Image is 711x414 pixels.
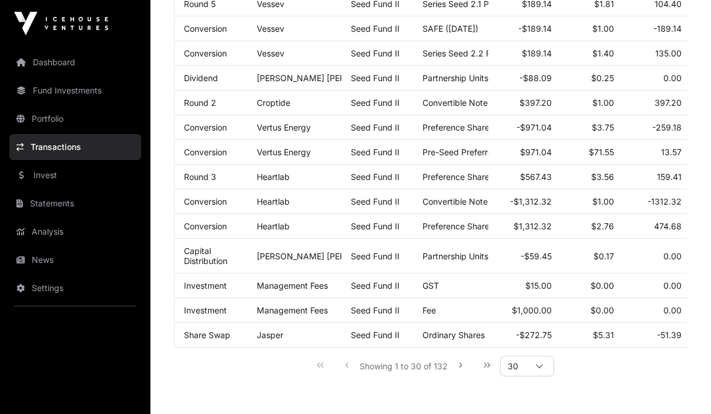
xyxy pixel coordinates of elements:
span: Preference Shares [422,172,494,182]
p: Management Fees [257,281,332,291]
a: Croptide [257,98,290,108]
td: $971.04 [488,140,561,165]
a: Heartlab [257,221,290,231]
span: $0.00 [591,281,614,291]
span: Convertible Note ([DATE]) [422,196,523,206]
span: Rows per page [501,356,525,376]
a: Seed Fund II [351,172,400,182]
span: $1.40 [592,48,614,58]
a: Seed Fund II [351,98,400,108]
a: Seed Fund II [351,305,400,315]
a: Round 3 [184,172,216,182]
a: Vessev [257,24,284,34]
a: Heartlab [257,172,290,182]
a: Share Swap [184,330,230,340]
span: $1.00 [592,98,614,108]
span: $5.31 [593,330,614,340]
a: Dashboard [9,49,141,75]
a: Conversion [184,24,227,34]
a: Vessev [257,48,284,58]
span: $3.56 [591,172,614,182]
span: 135.00 [655,48,682,58]
span: Pre-Seed Preferred Shares ([GEOGRAPHIC_DATA]) [422,147,619,157]
a: Seed Fund II [351,73,400,83]
td: $189.14 [488,41,561,66]
a: Seed Fund II [351,48,400,58]
span: $0.00 [591,305,614,315]
td: -$59.45 [488,239,561,273]
span: Partnership Units [422,251,488,261]
span: -51.39 [657,330,682,340]
a: Seed Fund II [351,196,400,206]
span: -259.18 [652,122,682,132]
span: $1.00 [592,24,614,34]
a: Fund Investments [9,78,141,103]
span: $2.76 [591,221,614,231]
a: [PERSON_NAME] [PERSON_NAME] [257,73,394,83]
a: Invest [9,162,141,188]
span: $3.75 [592,122,614,132]
a: Seed Fund II [351,281,400,291]
span: SAFE ([DATE]) [422,24,478,34]
a: Conversion [184,196,227,206]
span: Preference Shares [422,221,494,231]
td: -$88.09 [488,66,561,91]
span: 474.68 [654,221,682,231]
a: Seed Fund II [351,147,400,157]
a: Conversion [184,122,227,132]
iframe: Chat Widget [652,358,711,414]
td: $15.00 [488,273,561,298]
span: 0.00 [663,251,682,261]
a: Seed Fund II [351,330,400,340]
span: 0.00 [663,305,682,315]
a: Capital Distribution [184,246,227,266]
span: Series Seed 2.2 Preferred Shares [422,48,551,58]
a: Seed Fund II [351,251,400,261]
span: Showing 1 to 30 of 132 [360,361,448,371]
span: -1312.32 [648,196,682,206]
span: $0.25 [591,73,614,83]
a: Seed Fund II [351,122,400,132]
span: -189.14 [653,24,682,34]
a: Round 2 [184,98,216,108]
span: $1.00 [592,196,614,206]
span: $0.17 [593,251,614,261]
a: Seed Fund II [351,24,400,34]
a: Statements [9,191,141,216]
span: 13.57 [661,147,682,157]
td: $1,312.32 [488,214,561,239]
button: Next Page [449,353,472,377]
a: Seed Fund II [351,221,400,231]
span: 0.00 [663,73,682,83]
button: Last Page [475,353,499,377]
span: Ordinary Shares [422,330,485,340]
p: Management Fees [257,305,332,315]
span: Partnership Units [422,73,488,83]
td: -$971.04 [488,115,561,140]
span: 397.20 [655,98,682,108]
a: Investment [184,305,227,315]
a: Transactions [9,134,141,160]
span: 0.00 [663,281,682,291]
a: Investment [184,281,227,291]
span: GST [422,281,439,291]
a: Portfolio [9,106,141,132]
a: [PERSON_NAME] [PERSON_NAME] [257,251,394,261]
a: Conversion [184,48,227,58]
a: Analysis [9,219,141,245]
a: Jasper [257,330,283,340]
td: -$189.14 [488,16,561,41]
span: 159.41 [657,172,682,182]
td: -$1,312.32 [488,189,561,214]
td: $1,000.00 [488,298,561,323]
a: Conversion [184,221,227,231]
a: Vertus Energy [257,122,311,132]
td: -$272.75 [488,323,561,348]
a: News [9,247,141,273]
td: $567.43 [488,165,561,189]
a: Heartlab [257,196,290,206]
span: Preference Shares ([GEOGRAPHIC_DATA]) [422,122,586,132]
a: Conversion [184,147,227,157]
a: Dividend [184,73,218,83]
